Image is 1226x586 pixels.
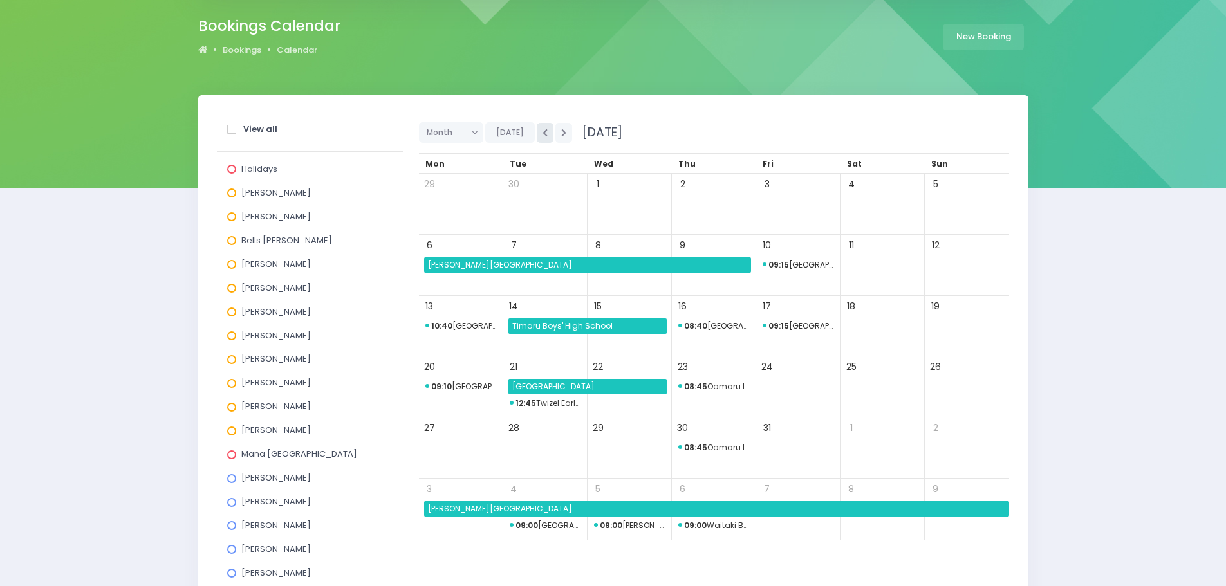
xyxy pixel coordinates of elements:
span: Oamaru Intermediate [678,440,750,455]
span: 24 [758,358,776,376]
span: [PERSON_NAME] [241,306,311,318]
span: 7 [758,481,776,498]
span: 10 [758,237,776,254]
strong: View all [243,123,277,135]
span: 1 [842,419,860,437]
span: Geraldine High School [426,257,751,273]
span: Mon [425,158,445,169]
strong: 09:15 [768,320,789,331]
span: Month [427,123,467,142]
span: Tue [510,158,526,169]
span: Bells [PERSON_NAME] [241,234,332,246]
span: 3 [758,176,776,193]
span: 21 [505,358,523,376]
span: [PERSON_NAME] [241,400,311,412]
span: 12 [927,237,944,254]
span: 13 [421,298,438,315]
span: [PERSON_NAME] [241,210,311,223]
strong: 12:45 [515,398,536,408]
span: 29 [590,419,607,437]
span: Mana [GEOGRAPHIC_DATA] [241,448,357,460]
span: [PERSON_NAME] [241,258,311,270]
span: Waitaki Girls' High School [510,518,581,533]
span: [PERSON_NAME] [241,376,311,389]
span: [PERSON_NAME] [241,282,311,294]
span: 27 [421,419,438,437]
span: 5 [590,481,607,498]
span: 22 [590,358,607,376]
span: [PERSON_NAME] [241,424,311,436]
span: [PERSON_NAME] [241,519,311,531]
span: 31 [758,419,776,437]
span: 8 [842,481,860,498]
span: Twizel Area School [510,379,667,394]
span: 16 [674,298,691,315]
button: [DATE] [485,122,535,143]
span: 25 [842,358,860,376]
span: Roncalli College [763,257,834,273]
span: 30 [505,176,523,193]
span: Duntroon School [425,318,497,334]
span: 4 [505,481,523,498]
span: [DATE] [574,124,622,141]
span: 26 [927,358,944,376]
span: 1 [590,176,607,193]
strong: 08:45 [684,381,707,392]
button: Month [419,122,484,143]
span: Sun [931,158,948,169]
span: 14 [505,298,523,315]
span: [PERSON_NAME] [241,353,311,365]
span: 29 [421,176,438,193]
span: [PERSON_NAME] [241,567,311,579]
span: Thu [678,158,696,169]
span: Twizel Early Learning Centre Inc [510,396,581,411]
a: Bookings [223,44,261,57]
strong: 09:10 [431,381,452,392]
span: 2 [927,419,944,437]
span: 8 [590,237,607,254]
span: 6 [421,237,438,254]
strong: 08:45 [684,442,707,453]
span: Fri [763,158,774,169]
span: 3 [421,481,438,498]
strong: 09:00 [515,520,538,531]
span: 5 [927,176,944,193]
strong: 09:00 [684,520,707,531]
span: [PERSON_NAME] [241,187,311,199]
span: Barton Rural School [426,501,1009,517]
span: Waimate High School [678,318,750,334]
span: Oamaru Intermediate [678,379,750,394]
span: 19 [927,298,944,315]
span: 20 [421,358,438,376]
span: 28 [505,419,523,437]
strong: 09:15 [768,259,789,270]
span: Wed [594,158,613,169]
span: [PERSON_NAME] [241,472,311,484]
strong: 10:40 [431,320,452,331]
span: 18 [842,298,860,315]
strong: 08:40 [684,320,707,331]
span: 7 [505,237,523,254]
span: 30 [674,419,691,437]
span: [PERSON_NAME] [241,543,311,555]
a: Calendar [277,44,317,57]
span: 2 [674,176,691,193]
strong: 09:00 [600,520,622,531]
span: 9 [674,237,691,254]
span: Timaru Boys' High School [510,318,667,334]
span: 6 [674,481,691,498]
span: [PERSON_NAME] [241,495,311,508]
span: 4 [842,176,860,193]
span: Holidays [241,163,277,175]
span: 9 [927,481,944,498]
span: Roncalli College [763,318,834,334]
h2: Bookings Calendar [198,17,340,35]
a: New Booking [943,24,1024,50]
span: Mayfield School (Mid-Canterbury) [594,518,665,533]
span: 11 [842,237,860,254]
span: 17 [758,298,776,315]
span: 15 [590,298,607,315]
span: Waitaki Boys' High School [678,518,750,533]
span: Twizel Area School [425,379,497,394]
span: Sat [847,158,862,169]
